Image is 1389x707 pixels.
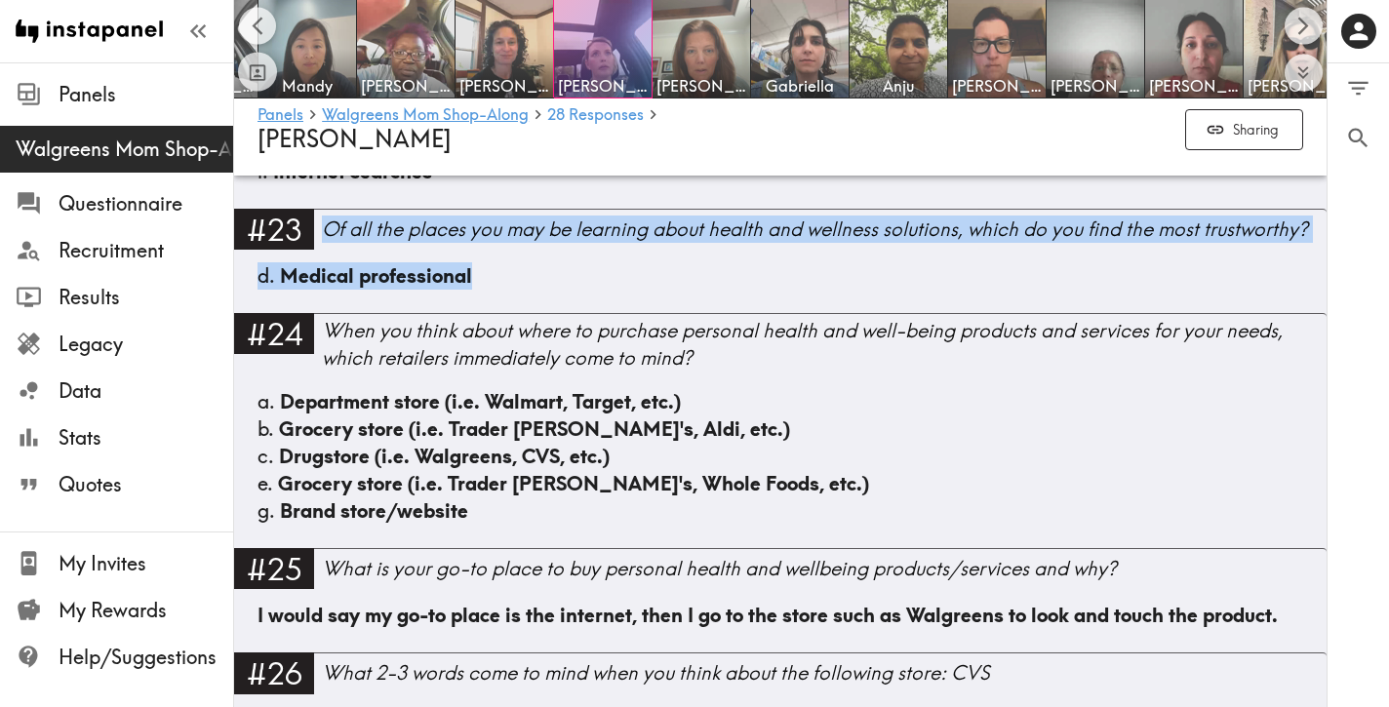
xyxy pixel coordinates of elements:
[1185,109,1303,151] button: Sharing
[59,424,233,452] span: Stats
[234,548,1327,602] a: #25What is your go-to place to buy personal health and wellbeing products/services and why?
[1248,75,1337,97] span: [PERSON_NAME]
[258,388,1303,415] div: a.
[258,124,452,153] span: [PERSON_NAME]
[1345,125,1371,151] span: Search
[234,313,1327,388] a: #24When you think about where to purchase personal health and well-being products and services fo...
[59,377,233,405] span: Data
[59,471,233,498] span: Quotes
[239,7,277,45] button: Scroll left
[258,497,1303,525] div: g.
[952,75,1042,97] span: [PERSON_NAME]
[234,652,314,693] div: #26
[547,106,644,122] span: 28 Responses
[547,106,644,125] a: 28 Responses
[853,75,943,97] span: Anju
[1285,54,1323,92] button: Expand to show all items
[1328,63,1389,113] button: Filter Responses
[59,597,233,624] span: My Rewards
[755,75,845,97] span: Gabriella
[234,209,314,250] div: #23
[59,550,233,577] span: My Invites
[234,548,314,589] div: #25
[558,75,648,97] span: [PERSON_NAME]
[280,498,468,523] span: Brand store/website
[258,262,1303,290] div: d.
[279,444,610,468] span: Drugstore (i.e. Walgreens, CVS, etc.)
[234,209,1327,262] a: #23Of all the places you may be learning about health and wellness solutions, which do you find t...
[59,190,233,217] span: Questionnaire
[322,106,529,125] a: Walgreens Mom Shop-Along
[258,443,1303,470] div: c.
[1345,75,1371,101] span: Filter Responses
[280,389,681,413] span: Department store (i.e. Walmart, Target, etc.)
[59,237,233,264] span: Recruitment
[278,471,869,495] span: Grocery store (i.e. Trader [PERSON_NAME]'s, Whole Foods, etc.)
[1285,7,1323,45] button: Scroll right
[322,216,1327,243] div: Of all the places you may be learning about health and wellness solutions, which do you find the ...
[280,263,472,288] span: Medical professional
[258,470,1303,497] div: e.
[258,602,1303,652] div: I would say my go-to place is the internet, then I go to the store such as Walgreens to look and ...
[262,75,352,97] span: Mandy
[361,75,451,97] span: [PERSON_NAME]
[234,652,1327,706] a: #26What 2-3 words come to mind when you think about the following store: CVS
[59,331,233,358] span: Legacy
[59,81,233,108] span: Panels
[1328,113,1389,163] button: Search
[59,284,233,311] span: Results
[238,53,277,92] button: Toggle between responses and questions
[234,313,314,354] div: #24
[322,317,1327,372] div: When you think about where to purchase personal health and well-being products and services for y...
[59,644,233,671] span: Help/Suggestions
[322,659,1327,687] div: What 2-3 words come to mind when you think about the following store: CVS
[258,106,303,125] a: Panels
[656,75,746,97] span: [PERSON_NAME]
[279,416,790,441] span: Grocery store (i.e. Trader [PERSON_NAME]'s, Aldi, etc.)
[1051,75,1140,97] span: [PERSON_NAME]
[273,159,432,183] span: Internet searches
[1149,75,1239,97] span: [PERSON_NAME]
[16,136,233,163] span: Walgreens Mom Shop-Along
[459,75,549,97] span: [PERSON_NAME]
[258,415,1303,443] div: b.
[322,555,1327,582] div: What is your go-to place to buy personal health and wellbeing products/services and why?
